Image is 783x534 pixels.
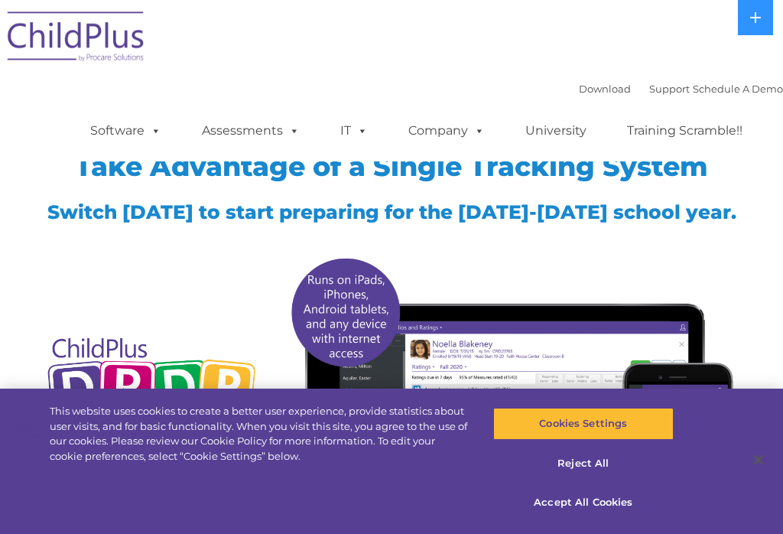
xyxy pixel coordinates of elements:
[493,448,674,480] button: Reject All
[50,404,469,464] div: This website uses cookies to create a better user experience, provide statistics about user visit...
[649,83,690,95] a: Support
[325,116,383,146] a: IT
[75,150,708,183] span: Take Advantage of a Single Tracking System
[44,325,260,457] img: Copyright - DRDP Logo
[742,443,775,477] button: Close
[612,116,758,146] a: Training Scramble!!
[693,83,783,95] a: Schedule A Demo
[579,83,783,95] font: |
[510,116,602,146] a: University
[493,487,674,519] button: Accept All Cookies
[393,116,500,146] a: Company
[493,408,674,440] button: Cookies Settings
[187,116,315,146] a: Assessments
[47,200,736,223] span: Switch [DATE] to start preparing for the [DATE]-[DATE] school year.
[75,116,177,146] a: Software
[579,83,631,95] a: Download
